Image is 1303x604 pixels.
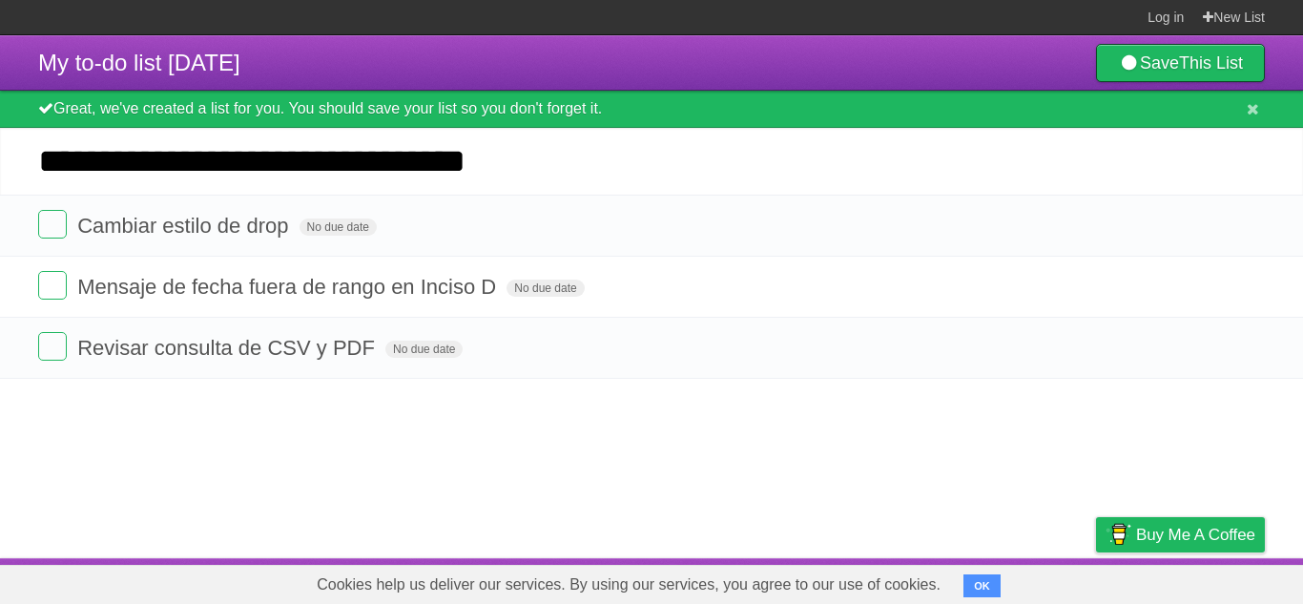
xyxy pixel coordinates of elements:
[507,280,584,297] span: No due date
[77,214,293,238] span: Cambiar estilo de drop
[963,574,1001,597] button: OK
[38,50,240,75] span: My to-do list [DATE]
[1071,563,1121,599] a: Privacy
[298,566,960,604] span: Cookies help us deliver our services. By using our services, you agree to our use of cookies.
[1096,517,1265,552] a: Buy me a coffee
[77,275,501,299] span: Mensaje de fecha fuera de rango en Inciso D
[905,563,982,599] a: Developers
[1145,563,1265,599] a: Suggest a feature
[1179,53,1243,73] b: This List
[38,332,67,361] label: Done
[38,271,67,300] label: Done
[1096,44,1265,82] a: SaveThis List
[300,219,377,236] span: No due date
[1006,563,1048,599] a: Terms
[77,336,380,360] span: Revisar consulta de CSV y PDF
[842,563,882,599] a: About
[1136,518,1255,552] span: Buy me a coffee
[385,341,463,358] span: No due date
[1106,518,1131,551] img: Buy me a coffee
[38,210,67,239] label: Done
